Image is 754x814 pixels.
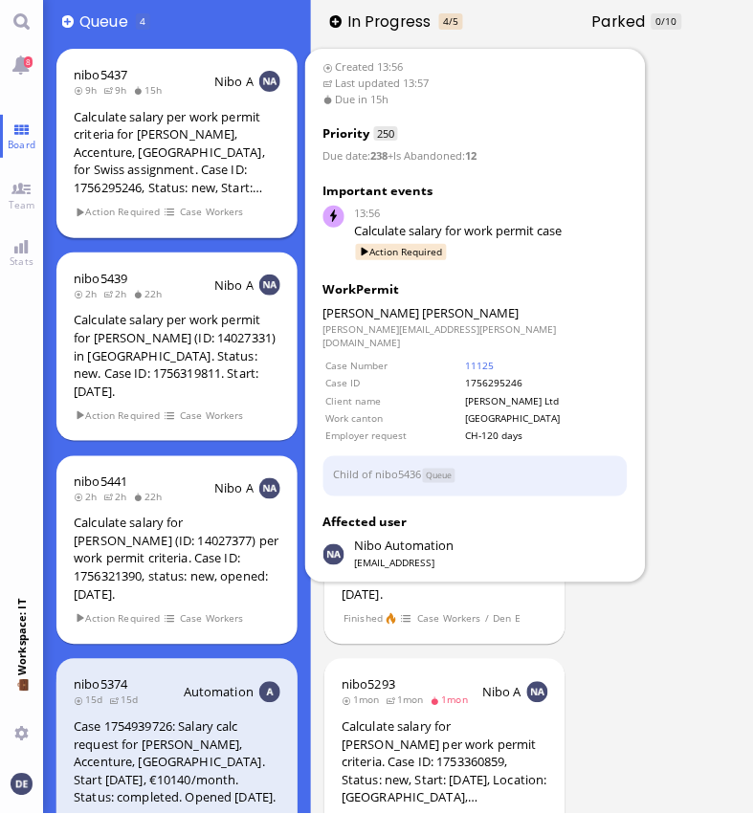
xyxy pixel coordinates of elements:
span: 13:56 [355,207,628,223]
span: Automation [184,684,254,701]
span: : [322,149,388,164]
span: Is Abandoned [393,149,462,164]
span: Action Required [76,407,162,424]
span: 15h [133,83,168,97]
span: 22h [133,491,168,504]
td: Work canton [324,410,463,426]
span: 9h [103,83,133,97]
span: Nibo A [214,276,254,294]
img: NA [259,478,280,499]
span: Nibo A [214,480,254,497]
span: 1mon [386,693,430,707]
a: nibo5441 [74,473,127,491]
span: Status [423,470,456,484]
div: Case 1754939726: Salary calc request for [PERSON_NAME], Accenture, [GEOGRAPHIC_DATA]. Start [DATE... [74,718,280,807]
span: In progress [347,11,437,33]
span: 250 [374,127,397,142]
span: Stats [5,254,38,268]
dd: [PERSON_NAME][EMAIL_ADDRESS][PERSON_NAME][DOMAIN_NAME] [322,322,627,350]
strong: 238 [370,149,388,164]
span: Action Required [76,611,162,627]
span: [EMAIL_ADDRESS] [355,558,455,571]
img: NA [259,71,280,92]
div: WorkPermit [322,280,627,299]
span: Den E [493,611,521,627]
span: Case Workers [180,611,245,627]
h3: Affected user [322,514,627,533]
span: Parked [592,11,652,33]
img: Aut [259,682,280,703]
td: CH-120 days [465,428,626,443]
span: 4 [443,14,449,28]
span: Action Required [356,244,447,260]
button: Add [62,15,75,28]
img: NA [259,275,280,296]
span: / [485,611,491,627]
img: NA [527,682,548,703]
div: Calculate salary for work permit case [355,222,628,241]
span: Action Required [76,204,162,220]
span: Case Workers [180,407,245,424]
td: [GEOGRAPHIC_DATA] [465,410,626,426]
span: Queue [79,11,134,33]
span: 15d [109,693,144,707]
h3: Important events [322,182,627,201]
span: 2h [74,491,103,504]
td: 1756295246 [465,375,626,390]
span: /5 [449,14,458,28]
a: nibo5374 [74,676,127,693]
span: 1mon [431,693,475,707]
td: Case ID [324,375,463,390]
td: Case Number [324,358,463,373]
span: 22h [133,287,168,300]
span: 9h [74,83,103,97]
span: automation@nibo.ai [355,538,455,557]
button: Add [330,15,343,28]
span: Case Workers [417,611,482,627]
span: /10 [662,14,677,28]
span: + [388,149,393,164]
span: [PERSON_NAME] [322,304,419,321]
span: Created 13:56 [322,59,627,76]
a: Child of nibo5436 [334,468,422,482]
span: Nibo A [482,684,521,701]
a: 11125 [466,359,495,372]
span: 8 [24,56,33,68]
img: You [11,774,32,795]
img: Nibo Automation [322,544,344,565]
div: Calculate salary for [PERSON_NAME] per work permit criteria. Case ID: 1753360859, Status: new, St... [342,718,548,807]
span: Board [3,138,40,151]
span: Case Workers [180,204,245,220]
span: 15d [74,693,109,707]
span: 0 [656,14,662,28]
span: In progress is overloaded [439,13,463,30]
span: 2h [103,491,133,504]
td: Client name [324,393,463,408]
span: : [388,149,477,164]
span: Last updated 13:57 [322,76,627,92]
span: Priority [322,125,369,143]
td: Employer request [324,428,463,443]
span: 4 [140,14,145,28]
div: Calculate salary per work permit criteria for [PERSON_NAME], Accenture, [GEOGRAPHIC_DATA], for Sw... [74,108,280,197]
span: [PERSON_NAME] [422,304,519,321]
a: nibo5293 [342,676,395,693]
span: 2h [103,287,133,300]
a: nibo5437 [74,66,127,83]
span: Finished [344,611,384,627]
strong: 12 [465,149,477,164]
span: Due in 15h [322,92,627,108]
span: Nibo A [214,73,254,90]
div: Calculate salary for [PERSON_NAME] (ID: 14027377) per work permit criteria. Case ID: 1756321390, ... [74,515,280,604]
span: 1mon [342,693,386,707]
span: Due date [322,149,367,164]
td: [PERSON_NAME] Ltd [465,393,626,408]
div: Calculate salary per work permit for [PERSON_NAME] (ID: 14027331) in [GEOGRAPHIC_DATA]. Status: n... [74,311,280,400]
a: nibo5439 [74,270,127,287]
span: 💼 Workspace: IT [14,676,29,719]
